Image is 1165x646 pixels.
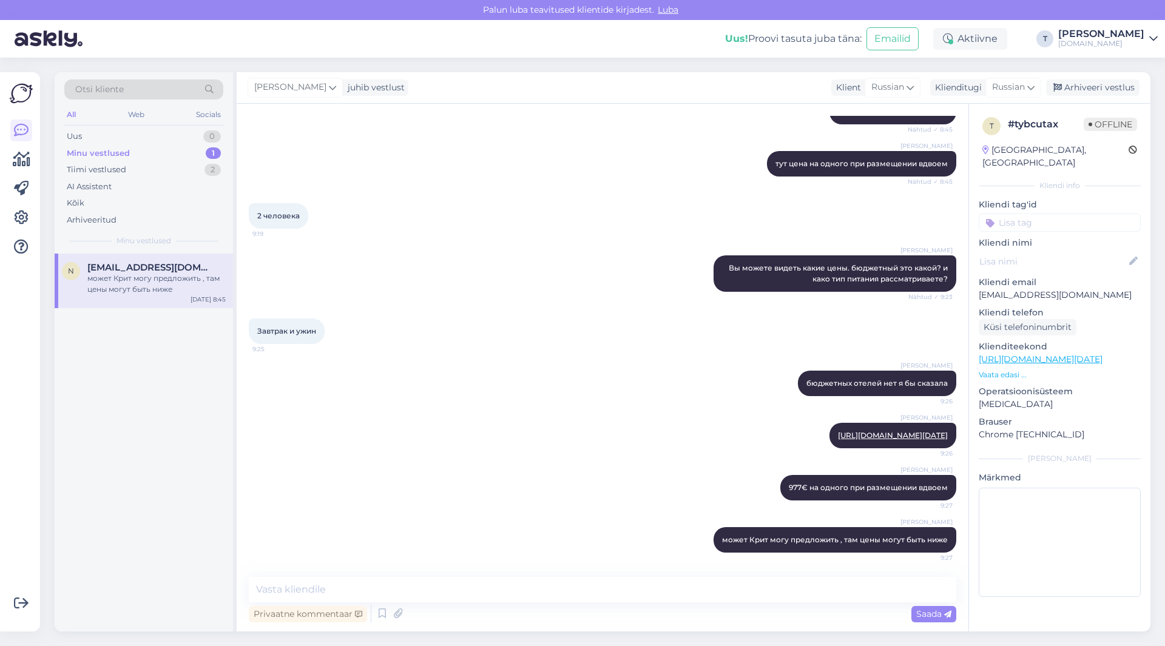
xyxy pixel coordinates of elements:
[979,198,1141,211] p: Kliendi tag'id
[1084,118,1137,131] span: Offline
[1058,29,1144,39] div: [PERSON_NAME]
[979,289,1141,301] p: [EMAIL_ADDRESS][DOMAIN_NAME]
[916,608,951,619] span: Saada
[979,276,1141,289] p: Kliendi email
[67,181,112,193] div: AI Assistent
[900,465,953,474] span: [PERSON_NAME]
[979,453,1141,464] div: [PERSON_NAME]
[775,159,948,168] span: тут цена на одного при размещении вдвоем
[252,345,298,354] span: 9:25
[789,483,948,492] span: 977€ на одного при размещении вдвоем
[900,517,953,527] span: [PERSON_NAME]
[900,361,953,370] span: [PERSON_NAME]
[979,398,1141,411] p: [MEDICAL_DATA]
[729,263,950,283] span: Вы можете видеть какие цены. бюджетный это какой? и како тип питания рассматриваете?
[979,340,1141,353] p: Klienditeekond
[900,141,953,150] span: [PERSON_NAME]
[982,144,1129,169] div: [GEOGRAPHIC_DATA], [GEOGRAPHIC_DATA]
[979,180,1141,191] div: Kliendi info
[907,397,953,406] span: 9:26
[252,229,298,238] span: 9:19
[979,255,1127,268] input: Lisa nimi
[257,326,316,335] span: Завтрак и ужин
[1058,29,1158,49] a: [PERSON_NAME][DOMAIN_NAME]
[257,211,300,220] span: 2 человека
[979,471,1141,484] p: Märkmed
[68,266,74,275] span: n
[87,273,226,295] div: может Крит могу предложить , там цены могут быть ниже
[979,237,1141,249] p: Kliendi nimi
[249,606,367,622] div: Privaatne kommentaar
[67,147,130,160] div: Minu vestlused
[75,83,124,96] span: Otsi kliente
[725,32,862,46] div: Proovi tasuta juba täna:
[194,107,223,123] div: Socials
[126,107,147,123] div: Web
[933,28,1007,50] div: Aktiivne
[907,501,953,510] span: 9:27
[64,107,78,123] div: All
[900,246,953,255] span: [PERSON_NAME]
[806,379,948,388] span: бюджетных отелей нет я бы сказала
[254,81,326,94] span: [PERSON_NAME]
[979,214,1141,232] input: Lisa tag
[725,33,748,44] b: Uus!
[979,306,1141,319] p: Kliendi telefon
[1008,117,1084,132] div: # tybcutax
[67,214,116,226] div: Arhiveeritud
[1058,39,1144,49] div: [DOMAIN_NAME]
[191,295,226,304] div: [DATE] 8:45
[992,81,1025,94] span: Russian
[930,81,982,94] div: Klienditugi
[979,416,1141,428] p: Brauser
[907,125,953,134] span: Nähtud ✓ 8:45
[900,413,953,422] span: [PERSON_NAME]
[722,535,948,544] span: может Крит могу предложить , там цены могут быть ниже
[87,262,214,273] span: natalja.bel@gmail.com
[866,27,919,50] button: Emailid
[907,177,953,186] span: Nähtud ✓ 8:45
[907,449,953,458] span: 9:26
[67,164,126,176] div: Tiimi vestlused
[1036,30,1053,47] div: T
[979,319,1076,335] div: Küsi telefoninumbrit
[979,369,1141,380] p: Vaata edasi ...
[907,553,953,562] span: 9:27
[204,164,221,176] div: 2
[907,292,953,301] span: Nähtud ✓ 9:23
[67,197,84,209] div: Kõik
[979,385,1141,398] p: Operatsioonisüsteem
[10,82,33,105] img: Askly Logo
[1046,79,1140,96] div: Arhiveeri vestlus
[979,354,1103,365] a: [URL][DOMAIN_NAME][DATE]
[654,4,682,15] span: Luba
[838,431,948,440] a: [URL][DOMAIN_NAME][DATE]
[343,81,405,94] div: juhib vestlust
[203,130,221,143] div: 0
[990,121,994,130] span: t
[831,81,861,94] div: Klient
[116,235,171,246] span: Minu vestlused
[871,81,904,94] span: Russian
[979,428,1141,441] p: Chrome [TECHNICAL_ID]
[67,130,82,143] div: Uus
[206,147,221,160] div: 1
